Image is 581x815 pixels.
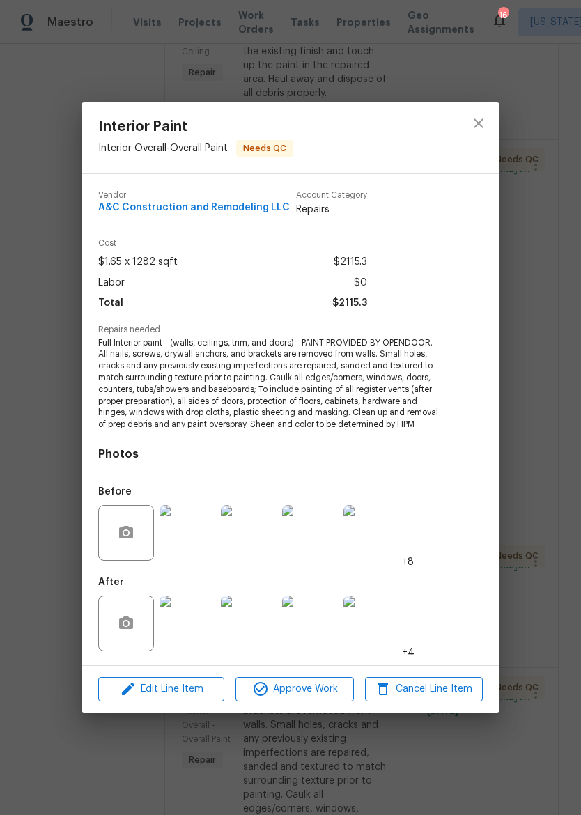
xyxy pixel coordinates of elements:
button: Approve Work [235,677,353,701]
span: $2115.3 [334,252,367,272]
span: Total [98,293,123,313]
h5: After [98,577,124,587]
span: Approve Work [240,681,349,698]
h5: Before [98,487,132,497]
span: Full Interior paint - (walls, ceilings, trim, and doors) - PAINT PROVIDED BY OPENDOOR. All nails,... [98,337,444,430]
h4: Photos [98,447,483,461]
span: Repairs [296,203,367,217]
button: close [462,107,495,140]
button: Cancel Line Item [365,677,483,701]
span: Edit Line Item [102,681,220,698]
button: Edit Line Item [98,677,224,701]
span: $2115.3 [332,293,367,313]
span: Account Category [296,191,367,200]
span: A&C Construction and Remodeling LLC [98,203,290,213]
div: 16 [498,8,508,22]
span: +8 [402,555,414,569]
span: Needs QC [238,141,292,155]
span: Repairs needed [98,325,483,334]
span: Interior Paint [98,119,293,134]
span: Labor [98,273,125,293]
span: Cancel Line Item [369,681,479,698]
span: Cost [98,239,367,248]
span: Vendor [98,191,290,200]
span: +4 [402,646,415,660]
span: $1.65 x 1282 sqft [98,252,178,272]
span: Interior Overall - Overall Paint [98,143,228,153]
span: $0 [354,273,367,293]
